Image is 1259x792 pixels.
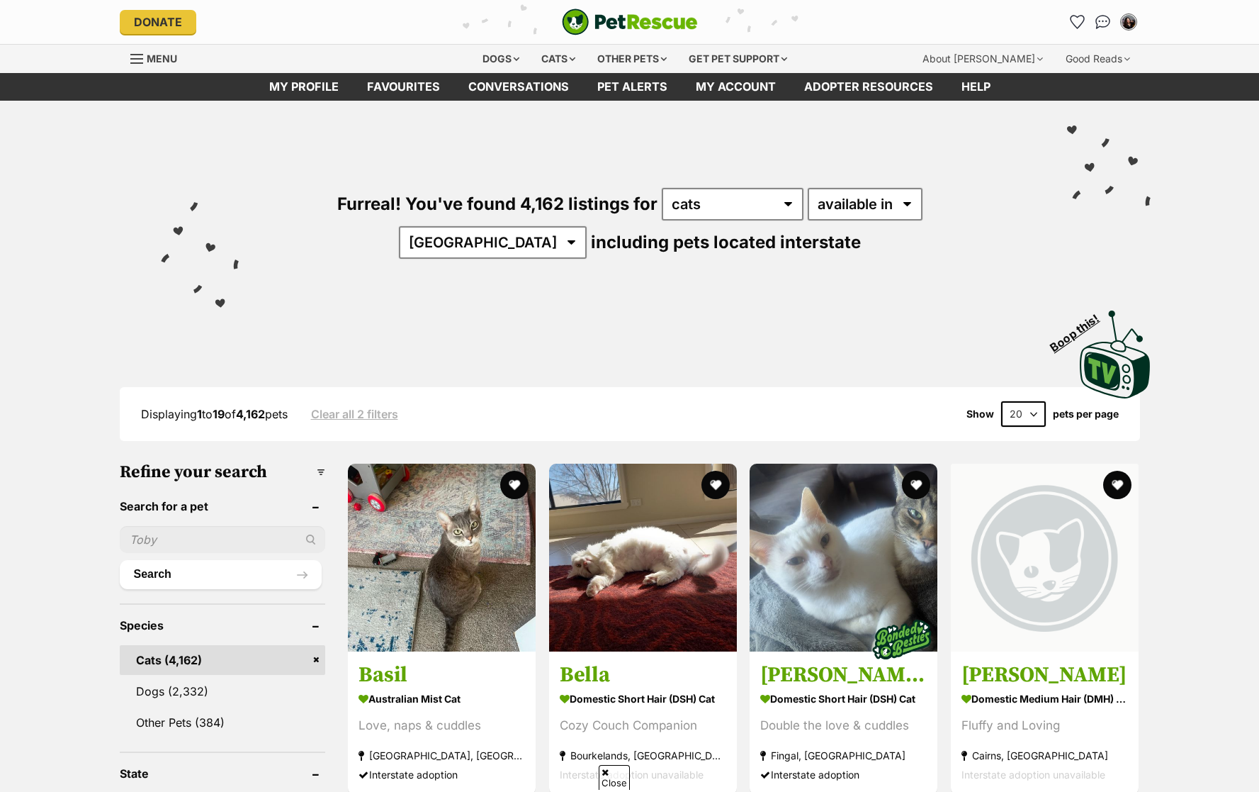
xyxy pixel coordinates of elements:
strong: Domestic Medium Hair (DMH) Cat [961,688,1128,709]
button: favourite [500,471,529,499]
header: Species [120,619,326,632]
a: My profile [255,73,353,101]
div: Double the love & cuddles [760,716,927,735]
div: Cats [531,45,585,73]
img: PetRescue TV logo [1080,311,1151,398]
a: Cats (4,162) [120,645,326,675]
a: Adopter resources [790,73,947,101]
div: Dogs [473,45,529,73]
header: Search for a pet [120,500,326,513]
a: Help [947,73,1005,101]
input: Toby [120,526,326,553]
strong: 19 [213,407,225,421]
strong: Fingal, [GEOGRAPHIC_DATA] [760,746,927,765]
div: Good Reads [1056,45,1140,73]
button: favourite [701,471,729,499]
div: Interstate adoption [358,765,525,784]
img: Bella - Domestic Short Hair (DSH) Cat [549,464,737,652]
span: including pets located interstate [591,232,861,252]
a: Favourites [1066,11,1089,33]
a: Menu [130,45,187,70]
strong: Domestic Short Hair (DSH) Cat [560,688,726,709]
h3: Basil [358,662,525,688]
ul: Account quick links [1066,11,1140,33]
label: pets per page [1053,408,1119,420]
button: favourite [1103,471,1131,499]
h3: Bella [560,662,726,688]
h3: [PERSON_NAME] [961,662,1128,688]
a: Other Pets (384) [120,708,326,737]
a: My account [682,73,790,101]
button: Search [120,560,322,589]
span: Displaying to of pets [141,407,288,421]
a: Favourites [353,73,454,101]
button: My account [1117,11,1140,33]
strong: Bourkelands, [GEOGRAPHIC_DATA] [560,746,726,765]
span: Boop this! [1047,303,1112,354]
img: Duong Do (Freya) profile pic [1122,15,1136,29]
a: Donate [120,10,196,34]
strong: 1 [197,407,202,421]
span: Show [966,408,994,420]
div: About [PERSON_NAME] [913,45,1053,73]
a: Dogs (2,332) [120,676,326,706]
span: Furreal! You've found 4,162 listings for [337,194,657,214]
h3: Refine your search [120,462,326,482]
img: Finn & Rudy - Domestic Short Hair (DSH) Cat [750,464,937,652]
span: Close [599,765,630,790]
a: Conversations [1092,11,1114,33]
span: Interstate adoption unavailable [961,769,1105,781]
div: Cozy Couch Companion [560,716,726,735]
strong: Cairns, [GEOGRAPHIC_DATA] [961,746,1128,765]
header: State [120,767,326,780]
div: Fluffy and Loving [961,716,1128,735]
img: bonded besties [866,604,937,675]
div: Other pets [587,45,677,73]
img: chat-41dd97257d64d25036548639549fe6c8038ab92f7586957e7f3b1b290dea8141.svg [1095,15,1110,29]
strong: Australian Mist Cat [358,688,525,709]
a: Clear all 2 filters [311,408,398,420]
img: Basil - Australian Mist Cat [348,464,536,652]
a: Pet alerts [583,73,682,101]
span: Interstate adoption unavailable [560,769,704,781]
strong: Domestic Short Hair (DSH) Cat [760,688,927,709]
a: conversations [454,73,583,101]
a: Boop this! [1080,298,1151,401]
strong: 4,162 [236,407,265,421]
strong: [GEOGRAPHIC_DATA], [GEOGRAPHIC_DATA] [358,746,525,765]
h3: [PERSON_NAME] & [PERSON_NAME] [760,662,927,688]
div: Love, naps & cuddles [358,716,525,735]
img: logo-cat-932fe2b9b8326f06289b0f2fb663e598f794de774fb13d1741a6617ecf9a85b4.svg [562,9,698,35]
button: favourite [902,471,930,499]
div: Get pet support [679,45,797,73]
a: PetRescue [562,9,698,35]
div: Interstate adoption [760,765,927,784]
span: Menu [147,52,177,65]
